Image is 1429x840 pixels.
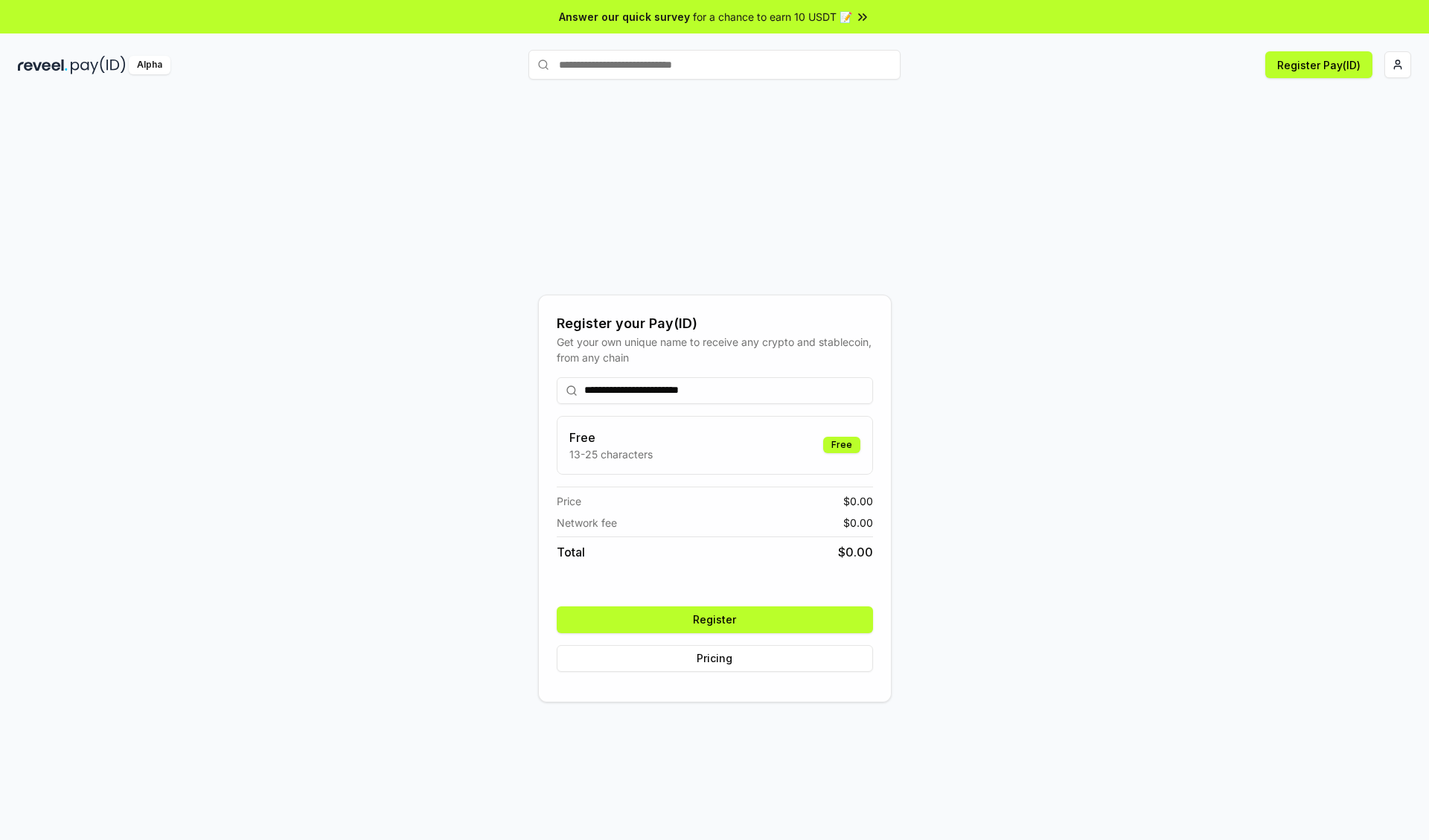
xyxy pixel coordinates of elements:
[843,493,873,509] span: $ 0.00
[1265,51,1372,78] button: Register Pay(ID)
[823,437,860,453] div: Free
[557,606,873,633] button: Register
[559,9,690,25] span: Answer our quick survey
[557,334,873,365] div: Get your own unique name to receive any crypto and stablecoin, from any chain
[557,313,873,334] div: Register your Pay(ID)
[71,56,126,74] img: pay_id
[557,645,873,672] button: Pricing
[557,515,617,530] span: Network fee
[18,56,68,74] img: reveel_dark
[569,446,653,462] p: 13-25 characters
[693,9,852,25] span: for a chance to earn 10 USDT 📝
[557,543,585,561] span: Total
[129,56,170,74] div: Alpha
[843,515,873,530] span: $ 0.00
[557,493,581,509] span: Price
[838,543,873,561] span: $ 0.00
[569,429,653,446] h3: Free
